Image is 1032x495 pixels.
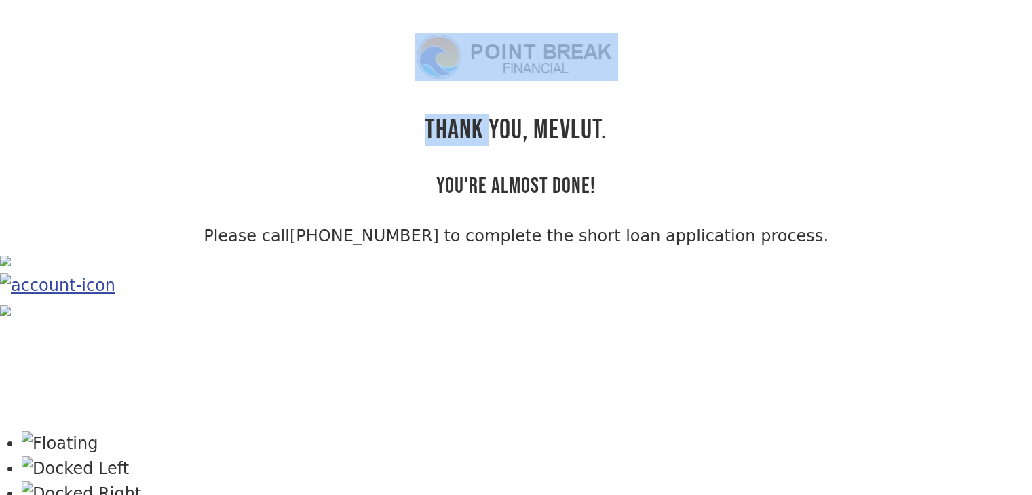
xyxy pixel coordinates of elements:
img: Docked Left [22,456,129,481]
img: Floating [22,431,98,456]
a: [PHONE_NUMBER] to complete the short loan application process. [290,226,828,245]
h1: THANK YOU, Mevlut. [425,114,607,146]
span: Please call [204,224,828,248]
img: logo.png [415,33,618,81]
h2: YOU'RE ALMOST DONE! [436,146,596,199]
